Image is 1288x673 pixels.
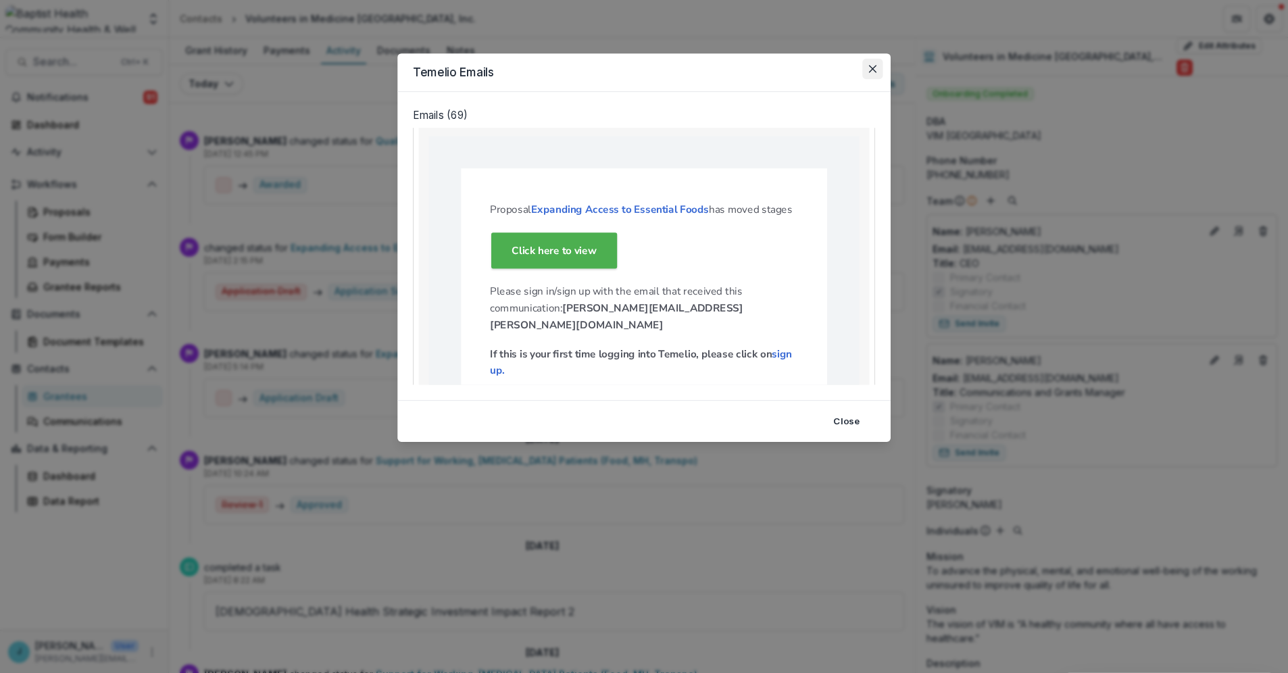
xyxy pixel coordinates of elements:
[862,59,883,79] button: Close
[490,347,792,378] strong: If this is your first time logging into Temelio, please click on
[397,53,891,92] header: Temelio Emails
[531,203,709,217] a: Expanding Access to Essential Foods
[490,201,798,218] p: Proposal has moved stages
[491,233,617,269] a: Click here to view
[490,284,798,334] p: Please sign in/sign up with the email that received this communication:
[512,244,596,258] strong: Click here to view
[826,411,868,431] button: Close
[490,301,743,332] strong: [PERSON_NAME][EMAIL_ADDRESS][PERSON_NAME][DOMAIN_NAME]
[490,347,792,378] a: sign up.
[413,107,875,128] p: Emails ( 69 )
